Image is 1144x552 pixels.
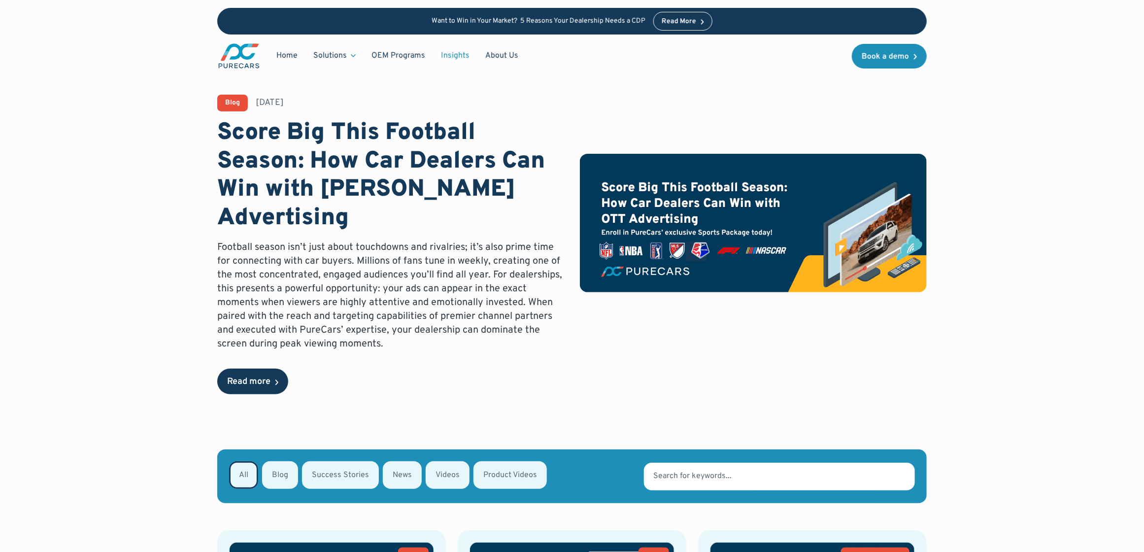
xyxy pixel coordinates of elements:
[256,97,284,109] div: [DATE]
[217,119,564,233] h1: Score Big This Football Season: How Car Dealers Can Win with [PERSON_NAME] Advertising
[433,46,477,65] a: Insights
[364,46,433,65] a: OEM Programs
[862,53,909,61] div: Book a demo
[217,241,564,351] p: Football season isn’t just about touchdowns and rivalries; it’s also prime time for connecting wi...
[653,12,712,31] a: Read More
[217,449,927,503] form: Email Form
[644,463,915,490] input: Search for keywords...
[305,46,364,65] div: Solutions
[217,42,261,69] a: main
[269,46,305,65] a: Home
[852,44,927,69] a: Book a demo
[217,369,288,394] a: Read more
[313,50,347,61] div: Solutions
[227,378,270,386] div: Read more
[217,42,261,69] img: purecars logo
[662,18,696,25] div: Read More
[225,100,240,106] div: Blog
[432,17,645,26] p: Want to Win in Your Market? 5 Reasons Your Dealership Needs a CDP
[477,46,526,65] a: About Us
